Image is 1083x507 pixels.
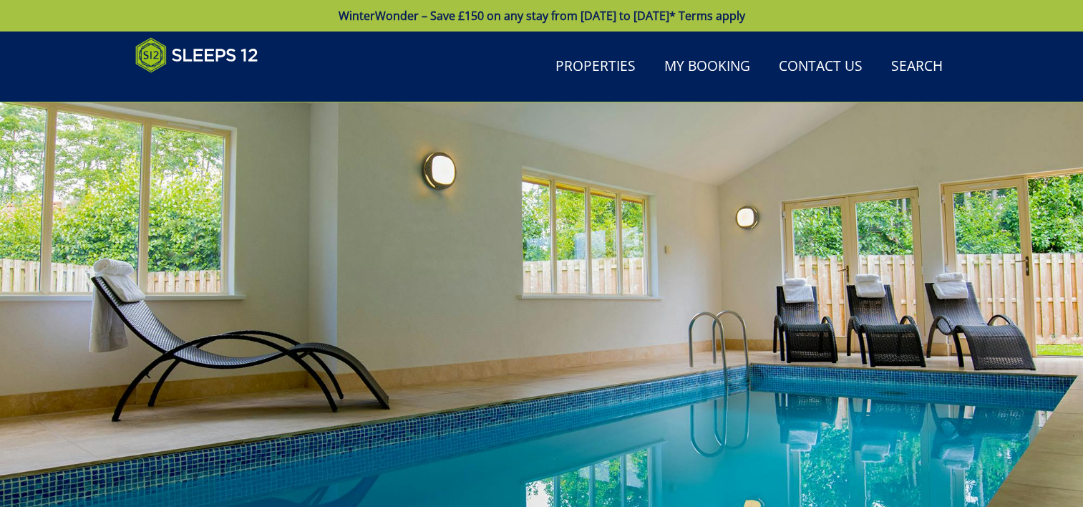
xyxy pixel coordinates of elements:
[659,51,756,83] a: My Booking
[773,51,868,83] a: Contact Us
[550,51,641,83] a: Properties
[885,51,948,83] a: Search
[135,37,258,73] img: Sleeps 12
[128,82,278,94] iframe: Customer reviews powered by Trustpilot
